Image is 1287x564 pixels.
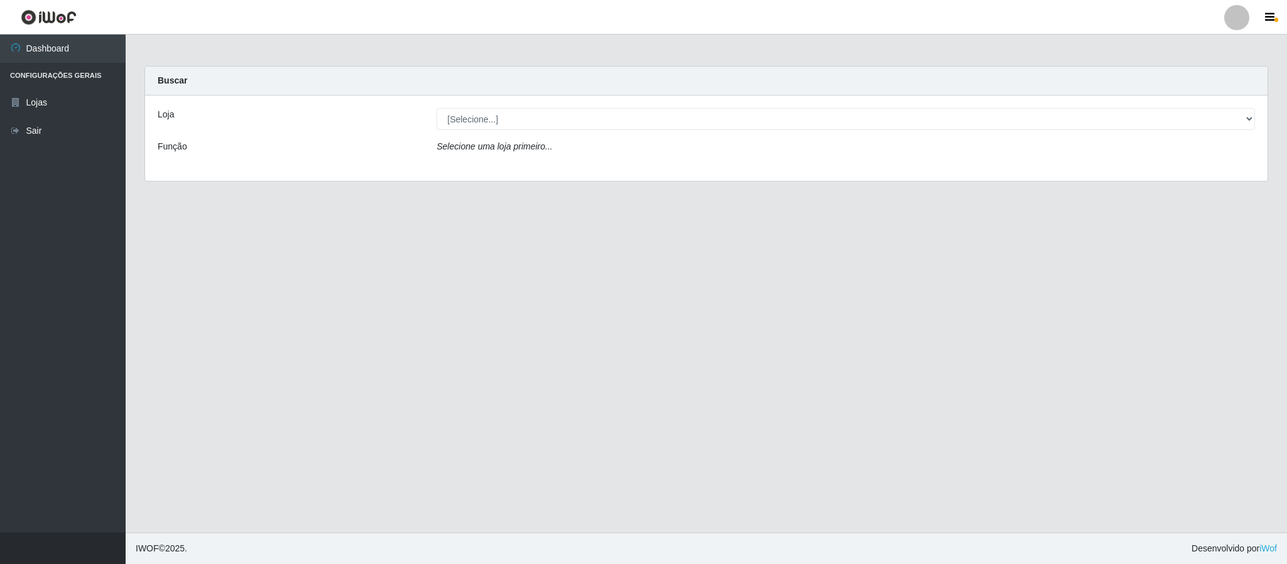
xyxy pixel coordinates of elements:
[437,141,552,151] i: Selecione uma loja primeiro...
[158,140,187,153] label: Função
[158,75,187,85] strong: Buscar
[136,542,187,555] span: © 2025 .
[1259,543,1277,553] a: iWof
[136,543,159,553] span: IWOF
[21,9,77,25] img: CoreUI Logo
[1192,542,1277,555] span: Desenvolvido por
[158,108,174,121] label: Loja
